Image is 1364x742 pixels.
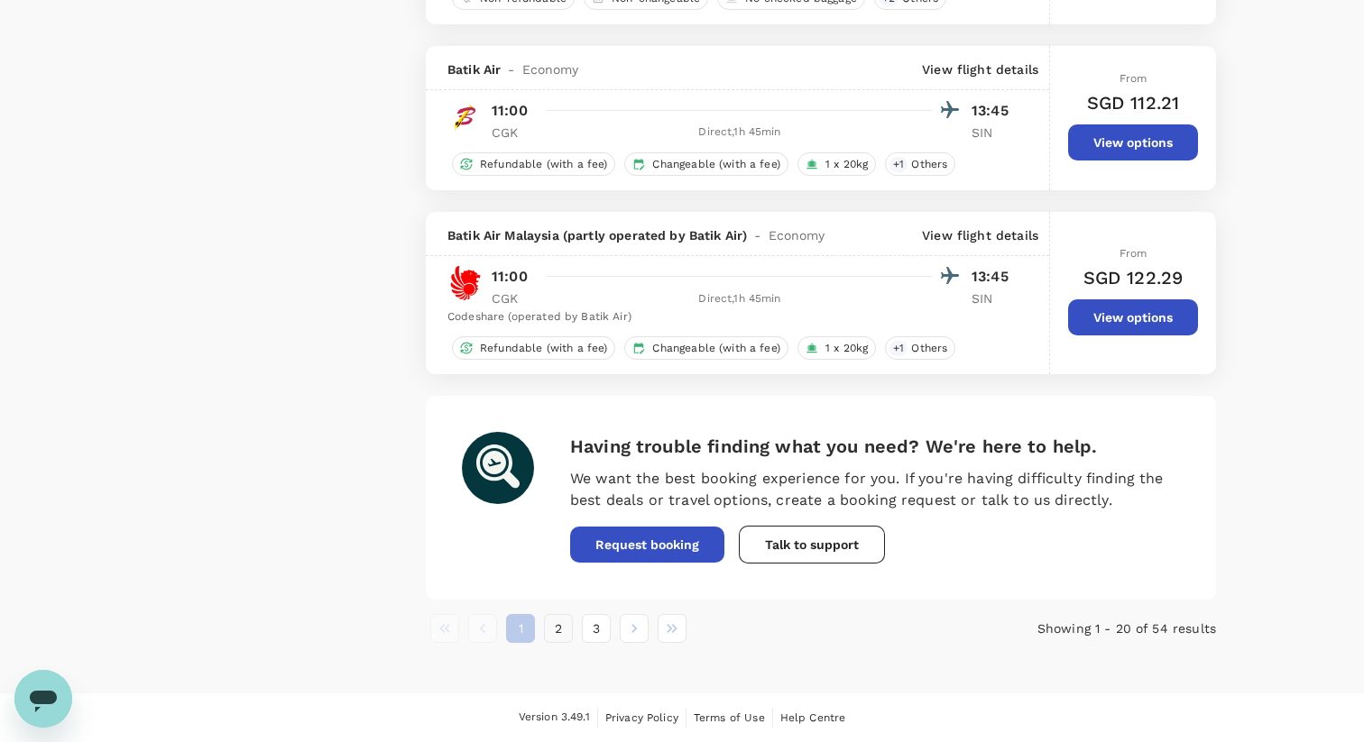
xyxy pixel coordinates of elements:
button: View options [1068,299,1198,335]
p: CGK [492,289,537,307]
button: Go to next page [620,614,649,643]
p: CGK [492,124,537,142]
span: + 1 [889,341,908,356]
h6: SGD 112.21 [1087,88,1180,117]
span: Batik Air Malaysia (partly operated by Batik Air) [447,226,747,244]
div: Direct , 1h 45min [548,124,932,142]
img: ID [447,99,484,135]
div: +1Others [885,336,955,360]
span: Changeable (with a fee) [645,157,787,172]
span: Terms of Use [694,711,765,724]
p: 11:00 [492,100,528,122]
button: Go to page 3 [582,614,611,643]
div: Direct , 1h 45min [548,290,932,308]
h6: SGD 122.29 [1083,263,1184,292]
span: 1 x 20kg [818,157,875,172]
a: Help Centre [780,708,846,728]
p: 13:45 [972,266,1017,288]
button: Go to page 2 [544,614,573,643]
nav: pagination navigation [426,614,953,643]
div: Refundable (with a fee) [452,152,615,176]
span: Help Centre [780,711,846,724]
span: From [1120,72,1147,85]
span: Economy [522,60,579,78]
img: OD [447,265,484,301]
p: View flight details [922,226,1038,244]
p: We want the best booking experience for you. If you're having difficulty finding the best deals o... [570,468,1180,511]
div: Refundable (with a fee) [452,336,615,360]
a: Privacy Policy [605,708,678,728]
span: - [501,60,521,78]
p: Showing 1 - 20 of 54 results [953,619,1216,637]
div: Changeable (with a fee) [624,336,788,360]
p: 11:00 [492,266,528,288]
button: Request booking [570,527,724,563]
button: Go to last page [658,614,687,643]
p: View flight details [922,60,1038,78]
button: Talk to support [739,526,885,563]
p: 13:45 [972,100,1017,122]
span: 1 x 20kg [818,341,875,356]
div: 1 x 20kg [797,152,876,176]
span: Economy [769,226,825,244]
span: - [747,226,768,244]
span: Others [904,341,954,356]
span: Version 3.49.1 [519,709,590,727]
span: Refundable (with a fee) [473,341,614,356]
p: SIN [972,289,1017,307]
span: Batik Air [447,60,501,78]
div: 1 x 20kg [797,336,876,360]
h6: Having trouble finding what you need? We're here to help. [570,432,1180,461]
div: Changeable (with a fee) [624,152,788,176]
span: Changeable (with a fee) [645,341,787,356]
span: Privacy Policy [605,711,678,724]
span: + 1 [889,157,908,172]
button: page 1 [506,614,535,643]
p: SIN [972,124,1017,142]
div: Codeshare (operated by Batik Air) [447,308,1017,326]
a: Terms of Use [694,708,765,728]
iframe: Button to launch messaging window [14,670,72,728]
div: +1Others [885,152,955,176]
span: Refundable (with a fee) [473,157,614,172]
button: View options [1068,124,1198,160]
span: From [1120,247,1147,260]
span: Others [904,157,954,172]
